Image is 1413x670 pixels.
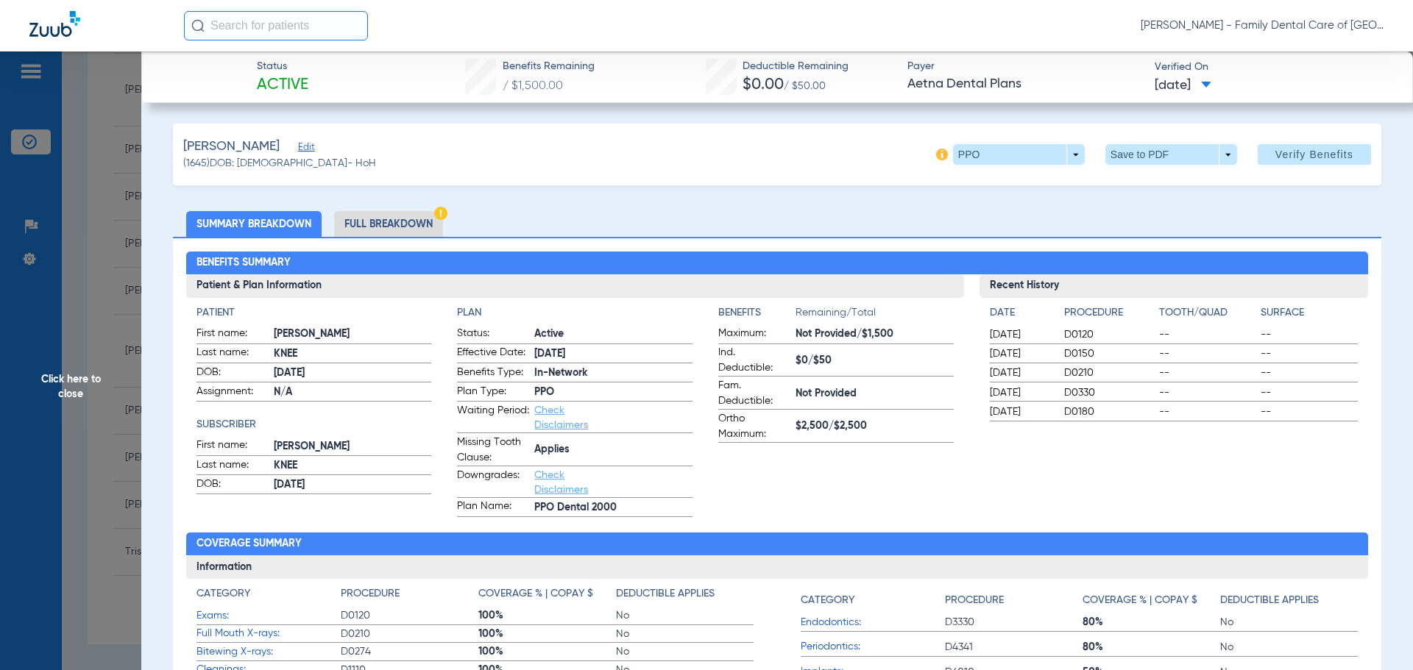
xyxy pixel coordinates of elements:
[341,644,478,659] span: D0274
[1155,60,1389,75] span: Verified On
[196,345,269,363] span: Last name:
[945,615,1083,630] span: D3330
[1083,593,1197,608] h4: Coverage % | Copay $
[534,470,588,495] a: Check Disclaimers
[196,644,341,660] span: Bitewing X-rays:
[1261,405,1358,419] span: --
[907,59,1142,74] span: Payer
[186,211,322,237] li: Summary Breakdown
[1083,586,1220,613] app-breakdown-title: Coverage % | Copay $
[990,366,1052,380] span: [DATE]
[257,59,308,74] span: Status
[616,627,754,641] span: No
[616,644,754,659] span: No
[29,11,80,37] img: Zuub Logo
[718,345,790,376] span: Ind. Deductible:
[457,365,529,382] span: Benefits Type:
[945,593,1004,608] h4: Procedure
[274,477,432,493] span: [DATE]
[1261,385,1358,400] span: --
[1064,405,1154,419] span: D0180
[1220,640,1358,655] span: No
[1159,385,1256,400] span: --
[743,59,849,74] span: Deductible Remaining
[1261,305,1358,326] app-breakdown-title: Surface
[274,439,432,455] span: [PERSON_NAME]
[980,274,1369,298] h3: Recent History
[743,77,784,93] span: $0.00
[1159,405,1256,419] span: --
[274,385,432,400] span: N/A
[990,305,1052,321] h4: Date
[183,138,280,156] span: [PERSON_NAME]
[1105,144,1237,165] button: Save to PDF
[1064,327,1154,342] span: D0120
[1261,366,1358,380] span: --
[534,366,693,381] span: In-Network
[196,384,269,402] span: Assignment:
[796,418,954,434] span: $2,500/$2,500
[434,207,447,220] img: Hazard
[478,608,616,623] span: 100%
[1159,327,1256,342] span: --
[196,608,341,624] span: Exams:
[784,81,826,91] span: / $50.00
[196,477,269,494] span: DOB:
[1141,18,1384,33] span: [PERSON_NAME] - Family Dental Care of [GEOGRAPHIC_DATA]
[341,608,478,623] span: D0120
[457,499,529,516] span: Plan Name:
[184,11,368,40] input: Search for patients
[534,500,693,516] span: PPO Dental 2000
[1159,346,1256,361] span: --
[274,346,432,362] span: KNEE
[274,327,432,342] span: [PERSON_NAME]
[186,252,1369,275] h2: Benefits Summary
[196,586,250,602] h4: Category
[457,384,529,402] span: Plan Type:
[503,59,595,74] span: Benefits Remaining
[341,586,400,602] h4: Procedure
[257,75,308,96] span: Active
[196,417,432,432] h4: Subscriber
[534,405,588,430] a: Check Disclaimers
[341,586,478,607] app-breakdown-title: Procedure
[718,305,796,321] h4: Benefits
[478,644,616,659] span: 100%
[186,532,1369,556] h2: Coverage Summary
[534,385,693,400] span: PPO
[196,586,341,607] app-breakdown-title: Category
[907,75,1142,93] span: Aetna Dental Plans
[334,211,443,237] li: Full Breakdown
[1261,327,1358,342] span: --
[1159,305,1256,321] h4: Tooth/Quad
[1064,305,1154,326] app-breakdown-title: Procedure
[503,80,563,92] span: / $1,500.00
[196,305,432,321] h4: Patient
[1220,586,1358,613] app-breakdown-title: Deductible Applies
[196,457,269,475] span: Last name:
[1159,305,1256,326] app-breakdown-title: Tooth/Quad
[796,353,954,368] span: $0/$50
[1258,144,1371,165] button: Verify Benefits
[1261,305,1358,321] h4: Surface
[1064,305,1154,321] h4: Procedure
[196,326,269,343] span: First name:
[936,149,948,160] img: info-icon
[457,345,529,363] span: Effective Date:
[616,586,715,602] h4: Deductible Applies
[801,586,945,613] app-breakdown-title: Category
[718,305,796,326] app-breakdown-title: Benefits
[1159,366,1256,380] span: --
[478,627,616,641] span: 100%
[274,366,432,381] span: [DATE]
[534,327,693,342] span: Active
[1064,366,1154,380] span: D0210
[1220,593,1319,608] h4: Deductible Applies
[945,640,1083,655] span: D4341
[718,326,790,343] span: Maximum:
[457,305,693,321] app-breakdown-title: Plan
[1155,76,1211,95] span: [DATE]
[457,435,529,466] span: Missing Tooth Clause:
